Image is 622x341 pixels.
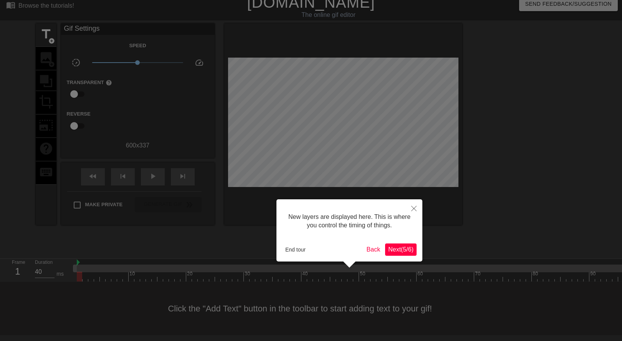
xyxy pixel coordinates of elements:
[282,205,417,238] div: New layers are displayed here. This is where you control the timing of things.
[282,244,309,255] button: End tour
[364,243,384,256] button: Back
[405,199,422,217] button: Close
[388,246,414,253] span: Next ( 5 / 6 )
[385,243,417,256] button: Next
